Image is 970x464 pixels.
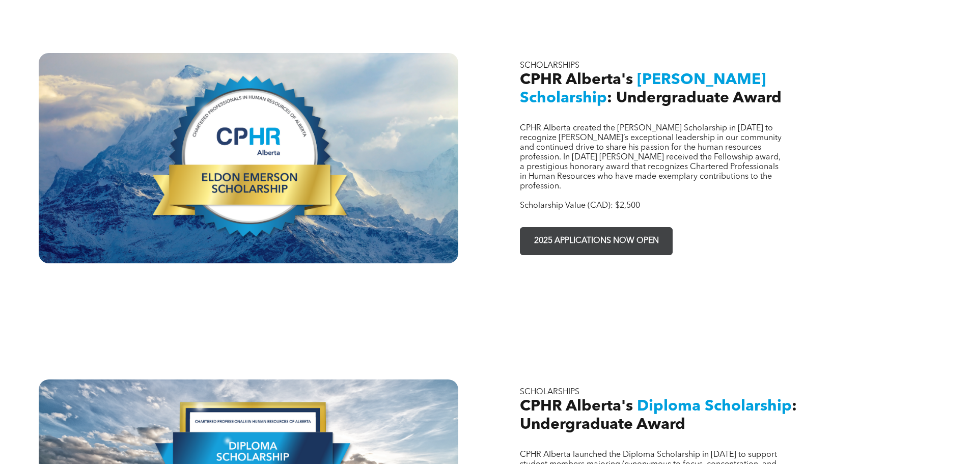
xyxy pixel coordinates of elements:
span: CPHR Alberta's [520,72,633,88]
span: Diploma Scholarship [637,399,792,414]
span: CPHR Alberta's [520,399,633,414]
span: SCHOLARSHIPS [520,62,579,70]
span: SCHOLARSHIPS [520,388,579,396]
span: CPHR Alberta created the [PERSON_NAME] Scholarship in [DATE] to recognize [PERSON_NAME]’s excepti... [520,124,782,190]
span: 2025 APPLICATIONS NOW OPEN [531,231,662,251]
span: [PERSON_NAME] Scholarship [520,72,766,106]
a: 2025 APPLICATIONS NOW OPEN [520,227,673,255]
span: Scholarship Value (CAD): $2,500 [520,202,640,210]
span: : Undergraduate Award [607,91,782,106]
